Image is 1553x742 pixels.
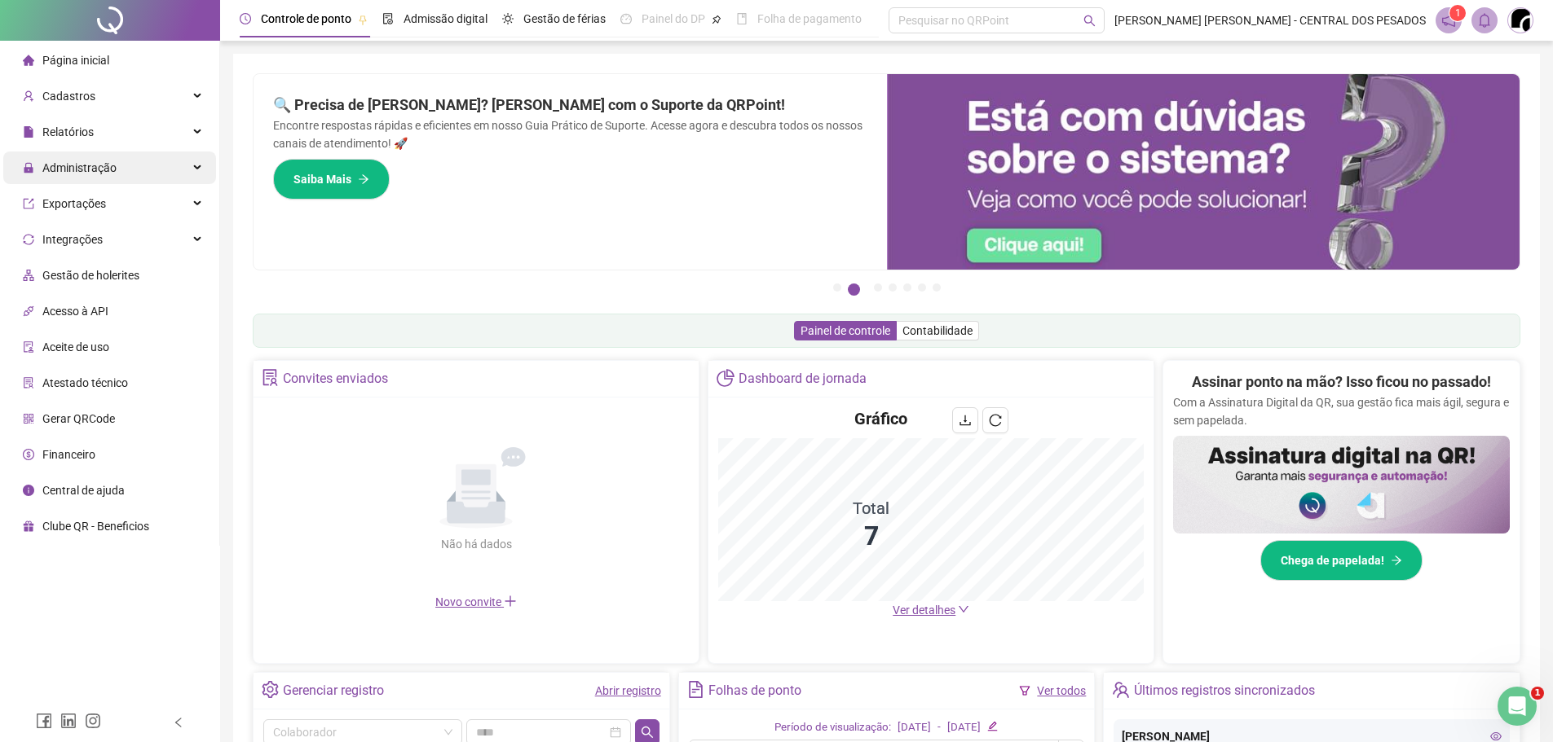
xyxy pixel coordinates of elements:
div: Não há dados [401,535,551,553]
a: Ver todos [1037,684,1086,697]
button: 3 [874,283,882,292]
span: search [641,726,654,739]
h4: Gráfico [854,407,907,430]
span: reload [989,414,1002,427]
button: 1 [833,283,841,292]
div: Período de visualização: [774,719,891,736]
span: Administração [42,161,117,174]
span: Exportações [42,197,106,210]
span: api [23,305,34,317]
span: notification [1441,13,1456,28]
span: Gerar QRCode [42,412,115,425]
span: apartment [23,270,34,281]
span: qrcode [23,413,34,424]
span: arrow-right [358,173,369,185]
span: home [23,55,34,66]
span: Gestão de férias [523,12,606,25]
span: file-text [687,681,704,698]
span: Painel do DP [642,12,705,25]
button: 2 [848,283,860,296]
span: sync [23,234,34,245]
button: Chega de papelada! [1260,540,1423,581]
span: instagram [85,713,101,729]
p: Encontre respostas rápidas e eficientes em nosso Guia Prático de Suporte. Acesse agora e descubra... [273,116,867,152]
span: team [1112,681,1129,698]
span: Admissão digital [404,12,488,25]
span: solution [262,369,279,386]
span: download [959,414,972,427]
span: lock [23,162,34,173]
div: [DATE] [898,719,931,736]
span: Ver detalhes [893,604,955,617]
sup: 1 [1449,5,1466,21]
span: 1 [1455,7,1461,19]
img: banner%2F0cf4e1f0-cb71-40ef-aa93-44bd3d4ee559.png [887,74,1520,270]
span: Financeiro [42,448,95,461]
span: book [736,13,748,24]
span: Contabilidade [902,324,973,337]
span: facebook [36,713,52,729]
span: Atestado técnico [42,376,128,389]
span: file-done [382,13,394,24]
span: left [173,717,184,728]
span: gift [23,520,34,532]
button: 6 [918,283,926,292]
span: Central de ajuda [42,484,125,497]
a: Ver detalhes down [893,604,969,617]
span: sun [502,13,514,24]
span: Acesso à API [42,305,108,318]
iframe: Intercom live chat [1498,687,1537,726]
span: Novo convite [435,595,517,608]
span: search [1083,15,1096,27]
span: pushpin [358,15,368,24]
span: eye [1490,731,1502,742]
span: bell [1477,13,1492,28]
span: Página inicial [42,54,109,67]
span: export [23,198,34,209]
div: [DATE] [947,719,981,736]
button: 4 [889,283,897,292]
span: Painel de controle [801,324,890,337]
div: Gerenciar registro [283,677,384,705]
span: dashboard [620,13,632,24]
span: linkedin [60,713,77,729]
span: Gestão de holerites [42,269,139,282]
span: Saiba Mais [293,170,351,188]
div: - [938,719,941,736]
span: Chega de papelada! [1281,551,1384,569]
span: file [23,126,34,138]
button: 7 [933,283,941,292]
span: clock-circle [240,13,251,24]
img: banner%2F02c71560-61a6-44d4-94b9-c8ab97240462.png [1173,436,1510,533]
p: Com a Assinatura Digital da QR, sua gestão fica mais ágil, segura e sem papelada. [1173,393,1510,429]
span: plus [504,595,517,608]
span: audit [23,341,34,353]
span: info-circle [23,485,34,496]
span: setting [262,681,279,698]
button: Saiba Mais [273,159,390,200]
span: Clube QR - Beneficios [42,520,149,533]
span: Aceite de uso [42,340,109,353]
span: arrow-right [1391,555,1402,566]
span: filter [1019,685,1030,696]
span: edit [987,721,998,731]
div: Dashboard de jornada [739,365,867,393]
span: Cadastros [42,90,95,103]
span: Folha de pagamento [757,12,862,25]
span: user-add [23,90,34,102]
span: dollar [23,449,34,460]
a: Abrir registro [595,684,661,697]
div: Convites enviados [283,365,388,393]
span: pie-chart [717,369,734,386]
span: down [958,604,969,615]
div: Folhas de ponto [708,677,801,705]
button: 5 [903,283,911,292]
h2: 🔍 Precisa de [PERSON_NAME]? [PERSON_NAME] com o Suporte da QRPoint! [273,94,867,116]
h2: Assinar ponto na mão? Isso ficou no passado! [1192,371,1491,393]
span: solution [23,377,34,389]
span: Relatórios [42,125,94,138]
span: 1 [1531,687,1544,700]
span: Controle de ponto [261,12,351,25]
span: Integrações [42,233,103,246]
span: pushpin [712,15,721,24]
